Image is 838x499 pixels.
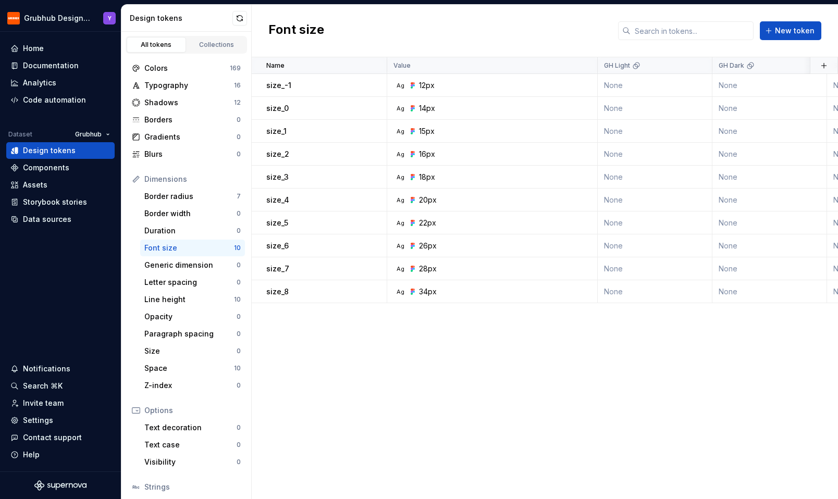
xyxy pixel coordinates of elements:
[144,422,237,433] div: Text decoration
[6,378,115,394] button: Search ⌘K
[70,127,115,142] button: Grubhub
[266,61,285,70] p: Name
[237,330,241,338] div: 0
[712,257,827,280] td: None
[266,172,289,182] p: size_3
[144,191,237,202] div: Border radius
[6,429,115,446] button: Contact support
[23,180,47,190] div: Assets
[23,60,79,71] div: Documentation
[604,61,630,70] p: GH Light
[140,205,245,222] a: Border width0
[237,116,241,124] div: 0
[237,209,241,218] div: 0
[128,111,245,128] a: Borders0
[2,7,119,29] button: Grubhub Design SystemY
[237,458,241,466] div: 0
[23,364,70,374] div: Notifications
[266,80,291,91] p: size_-1
[237,150,241,158] div: 0
[140,188,245,205] a: Border radius7
[712,280,827,303] td: None
[712,211,827,234] td: None
[23,214,71,224] div: Data sources
[144,380,237,391] div: Z-index
[598,120,712,143] td: None
[140,419,245,436] a: Text decoration0
[266,241,289,251] p: size_6
[191,41,243,49] div: Collections
[396,265,404,273] div: Ag
[23,398,64,408] div: Invite team
[144,243,234,253] div: Font size
[6,211,115,228] a: Data sources
[234,81,241,90] div: 16
[396,288,404,296] div: Ag
[237,261,241,269] div: 0
[266,103,289,114] p: size_0
[144,132,237,142] div: Gradients
[237,381,241,390] div: 0
[144,346,237,356] div: Size
[237,347,241,355] div: 0
[237,278,241,286] div: 0
[140,274,245,291] a: Letter spacing0
[237,423,241,432] div: 0
[266,195,289,205] p: size_4
[598,166,712,189] td: None
[419,195,437,205] div: 20px
[237,441,241,449] div: 0
[144,329,237,339] div: Paragraph spacing
[6,159,115,176] a: Components
[234,295,241,304] div: 10
[140,360,245,377] a: Space10
[23,163,69,173] div: Components
[598,143,712,166] td: None
[419,80,435,91] div: 12px
[712,189,827,211] td: None
[6,92,115,108] a: Code automation
[419,103,435,114] div: 14px
[144,115,237,125] div: Borders
[7,12,20,24] img: 4e8d6f31-f5cf-47b4-89aa-e4dec1dc0822.png
[6,57,115,74] a: Documentation
[144,294,234,305] div: Line height
[266,218,288,228] p: size_5
[140,240,245,256] a: Font size10
[140,308,245,325] a: Opacity0
[144,80,234,91] div: Typography
[6,446,115,463] button: Help
[712,97,827,120] td: None
[144,174,241,184] div: Dimensions
[8,130,32,139] div: Dataset
[598,211,712,234] td: None
[128,60,245,77] a: Colors169
[6,142,115,159] a: Design tokens
[396,196,404,204] div: Ag
[712,74,827,97] td: None
[144,440,237,450] div: Text case
[6,177,115,193] a: Assets
[140,222,245,239] a: Duration0
[23,78,56,88] div: Analytics
[23,145,76,156] div: Design tokens
[34,480,87,491] svg: Supernova Logo
[23,95,86,105] div: Code automation
[396,127,404,135] div: Ag
[128,94,245,111] a: Shadows12
[631,21,754,40] input: Search in tokens...
[419,218,436,228] div: 22px
[140,257,245,273] a: Generic dimension0
[266,149,289,159] p: size_2
[6,360,115,377] button: Notifications
[712,120,827,143] td: None
[140,291,245,308] a: Line height10
[712,166,827,189] td: None
[598,257,712,280] td: None
[598,74,712,97] td: None
[140,377,245,394] a: Z-index0
[268,21,324,40] h2: Font size
[598,234,712,257] td: None
[266,264,289,274] p: size_7
[419,149,435,159] div: 16px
